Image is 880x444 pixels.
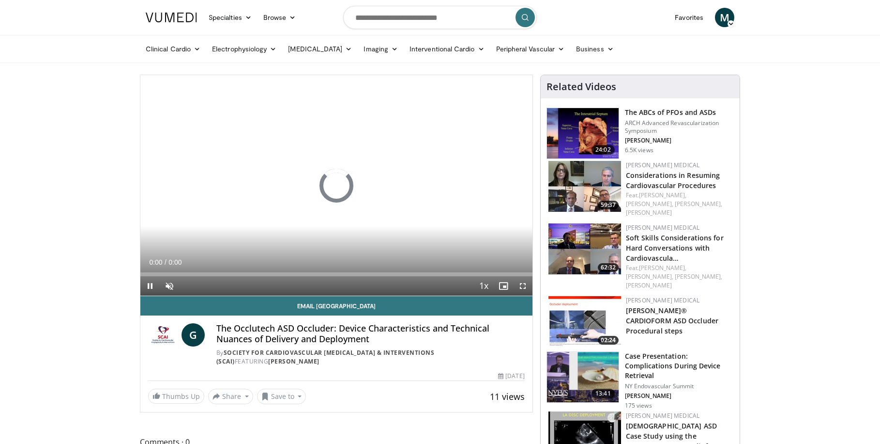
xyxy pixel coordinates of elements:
button: Save to [257,389,306,404]
img: ee1847a7-fc98-48a6-b7e5-8d1a1fa1195e.150x105_q85_crop-smart_upscale.jpg [548,296,621,347]
img: VuMedi Logo [146,13,197,22]
a: Specialties [203,8,258,27]
input: Search topics, interventions [343,6,537,29]
a: 62:32 [548,223,621,274]
button: Share [208,389,253,404]
video-js: Video Player [140,75,532,296]
button: Playback Rate [474,276,494,296]
a: [PERSON_NAME] Medical [626,296,700,304]
p: 6.5K views [625,146,653,154]
span: 24:02 [592,145,615,155]
span: / [165,258,167,266]
a: [PERSON_NAME] Medical [626,412,700,420]
a: 59:37 [548,161,621,212]
a: Interventional Cardio [404,39,490,59]
p: ARCH Advanced Revascularization Symposium [625,119,734,135]
img: e2c830be-3a53-4107-8000-560c79d4122f.150x105_q85_crop-smart_upscale.jpg [548,161,621,212]
p: NY Endovascular Summit [625,382,734,390]
a: M [715,8,734,27]
button: Pause [140,276,160,296]
a: [PERSON_NAME], [675,272,722,281]
a: [PERSON_NAME] Medical [626,161,700,169]
a: [MEDICAL_DATA] [282,39,358,59]
span: 11 views [490,391,525,402]
div: Progress Bar [140,272,532,276]
div: Feat. [626,264,732,290]
a: Thumbs Up [148,389,204,404]
p: [PERSON_NAME] [625,137,734,144]
a: Browse [258,8,302,27]
img: 37c6a4ce-250c-40f3-9702-5201ad2fd0ae.150x105_q85_crop-smart_upscale.jpg [547,352,619,402]
a: [PERSON_NAME], [675,200,722,208]
div: [DATE] [498,372,524,381]
span: 13:41 [592,389,615,398]
button: Fullscreen [513,276,532,296]
a: 24:02 The ABCs of PFOs and ASDs ARCH Advanced Revascularization Symposium [PERSON_NAME] 6.5K views [546,108,734,159]
a: Imaging [358,39,404,59]
button: Enable picture-in-picture mode [494,276,513,296]
a: [PERSON_NAME]® CARDIOFORM ASD Occluder Procedural steps [626,306,718,335]
a: [PERSON_NAME] Medical [626,223,700,232]
span: 02:24 [598,336,619,345]
div: Feat. [626,191,732,217]
a: G [182,323,205,347]
a: [PERSON_NAME] [626,208,672,217]
a: 13:41 Case Presentation: Complications During Device Retrieval NY Endovascular Summit [PERSON_NAM... [546,351,734,410]
a: [PERSON_NAME], [626,272,673,281]
a: Clinical Cardio [140,39,206,59]
p: [PERSON_NAME] [625,392,734,400]
a: Society for Cardiovascular [MEDICAL_DATA] & Interventions (SCAI) [216,349,435,365]
a: Soft Skills Considerations for Hard Conversations with Cardiovascula… [626,233,724,263]
a: Electrophysiology [206,39,282,59]
h4: The Occlutech ASD Occluder: Device Characteristics and Technical Nuances of Delivery and Deployment [216,323,525,344]
h4: Related Videos [546,81,616,93]
h3: The ABCs of PFOs and ASDs [625,108,734,117]
a: Business [570,39,620,59]
span: 62:32 [598,263,619,272]
a: [PERSON_NAME], [639,264,686,272]
img: Society for Cardiovascular Angiography & Interventions (SCAI) [148,323,178,347]
a: Peripheral Vascular [490,39,570,59]
a: Considerations in Resuming Cardiovascular Procedures [626,171,720,190]
a: [PERSON_NAME] [626,281,672,289]
span: 0:00 [149,258,162,266]
a: 02:24 [548,296,621,347]
span: 0:00 [168,258,182,266]
img: 3d2602c2-0fbf-4640-a4d7-b9bb9a5781b8.150x105_q85_crop-smart_upscale.jpg [547,108,619,159]
p: 175 views [625,402,652,410]
a: [PERSON_NAME] [268,357,319,365]
a: [PERSON_NAME], [639,191,686,199]
span: 59:37 [598,201,619,209]
a: [PERSON_NAME], [626,200,673,208]
button: Unmute [160,276,179,296]
a: Favorites [669,8,709,27]
h3: Case Presentation: Complications During Device Retrieval [625,351,734,381]
img: 52186a79-a81b-4bb1-bc60-faeab361462b.150x105_q85_crop-smart_upscale.jpg [548,223,621,274]
a: Email [GEOGRAPHIC_DATA] [140,296,532,316]
div: By FEATURING [216,349,525,366]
